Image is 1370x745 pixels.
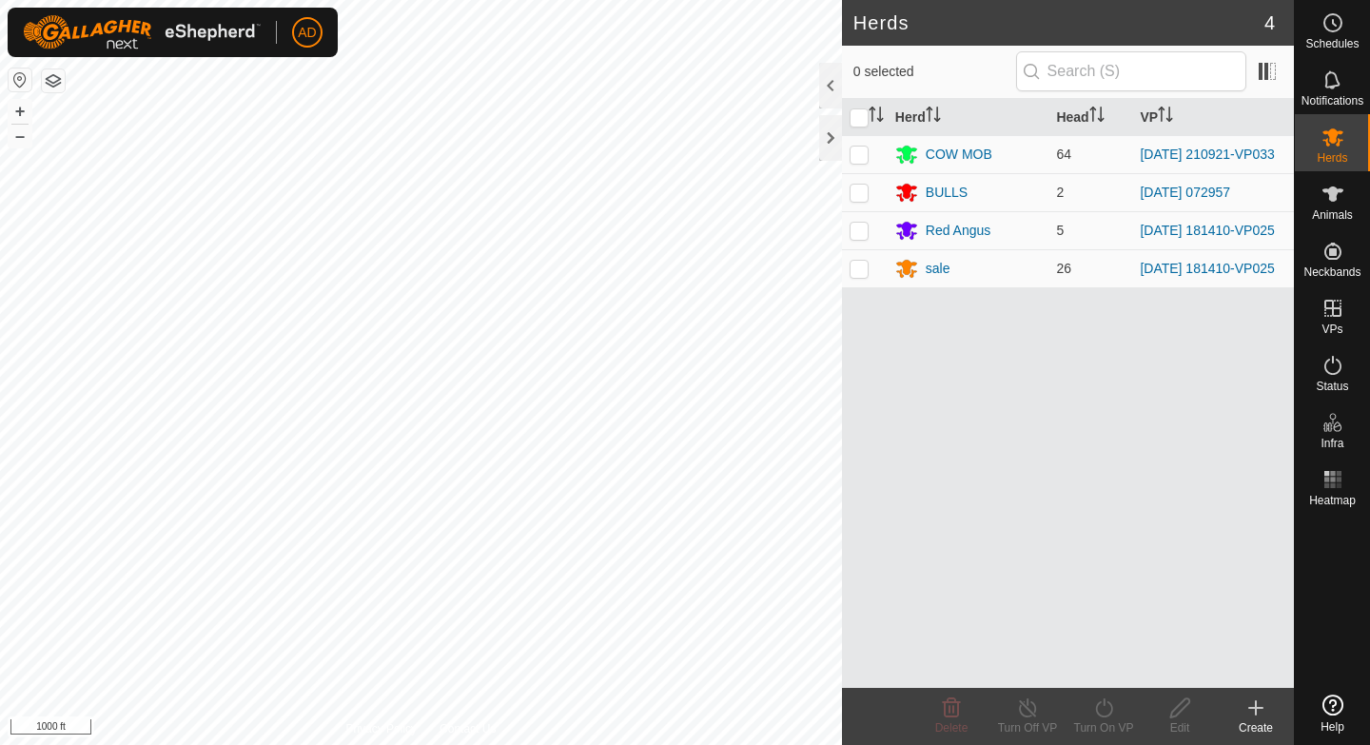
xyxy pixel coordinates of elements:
[926,221,991,241] div: Red Angus
[926,259,950,279] div: sale
[1295,687,1370,740] a: Help
[1140,147,1274,162] a: [DATE] 210921-VP033
[1140,223,1274,238] a: [DATE] 181410-VP025
[935,721,969,735] span: Delete
[42,69,65,92] button: Map Layers
[1089,109,1105,125] p-sorticon: Activate to sort
[1312,209,1353,221] span: Animals
[1016,51,1246,91] input: Search (S)
[1056,147,1071,162] span: 64
[1056,185,1064,200] span: 2
[1321,323,1342,335] span: VPs
[1142,719,1218,736] div: Edit
[926,183,968,203] div: BULLS
[298,23,316,43] span: AD
[989,719,1066,736] div: Turn Off VP
[23,15,261,49] img: Gallagher Logo
[440,720,496,737] a: Contact Us
[1132,99,1294,136] th: VP
[853,11,1264,34] h2: Herds
[1056,223,1064,238] span: 5
[1264,9,1275,37] span: 4
[1218,719,1294,736] div: Create
[9,125,31,147] button: –
[1321,721,1344,733] span: Help
[9,69,31,91] button: Reset Map
[345,720,417,737] a: Privacy Policy
[1158,109,1173,125] p-sorticon: Activate to sort
[1048,99,1132,136] th: Head
[1321,438,1343,449] span: Infra
[1056,261,1071,276] span: 26
[1140,261,1274,276] a: [DATE] 181410-VP025
[926,145,992,165] div: COW MOB
[1305,38,1359,49] span: Schedules
[1316,381,1348,392] span: Status
[888,99,1049,136] th: Herd
[1301,95,1363,107] span: Notifications
[1303,266,1360,278] span: Neckbands
[1066,719,1142,736] div: Turn On VP
[1140,185,1230,200] a: [DATE] 072957
[1309,495,1356,506] span: Heatmap
[926,109,941,125] p-sorticon: Activate to sort
[1317,152,1347,164] span: Herds
[869,109,884,125] p-sorticon: Activate to sort
[9,100,31,123] button: +
[853,62,1016,82] span: 0 selected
